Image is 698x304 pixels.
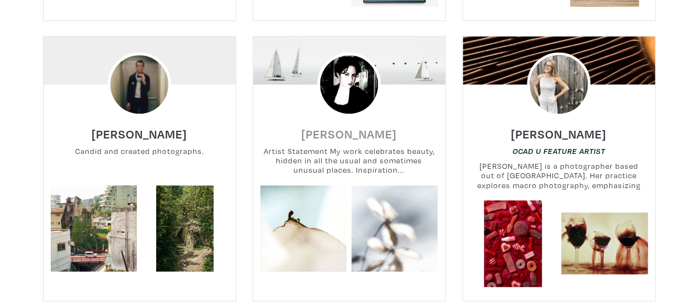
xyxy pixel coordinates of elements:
small: [PERSON_NAME] is a photographer based out of [GEOGRAPHIC_DATA]. Her practice explores macro photo... [463,161,655,190]
img: phpThumb.php [108,52,172,116]
small: Artist Statement My work celebrates beauty, hidden in all the usual and sometimes unusual places.... [253,146,445,175]
h6: [PERSON_NAME] [92,126,187,141]
a: [PERSON_NAME] [511,124,606,136]
h6: [PERSON_NAME] [511,126,606,141]
img: phpThumb.php [527,52,591,116]
a: [PERSON_NAME] [301,124,397,136]
small: Candid and created photographs. [44,146,236,175]
a: [PERSON_NAME] [92,124,187,136]
img: phpThumb.php [317,52,381,116]
a: OCAD U Feature Artist [513,146,605,156]
h6: [PERSON_NAME] [301,126,397,141]
em: OCAD U Feature Artist [513,147,605,156]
